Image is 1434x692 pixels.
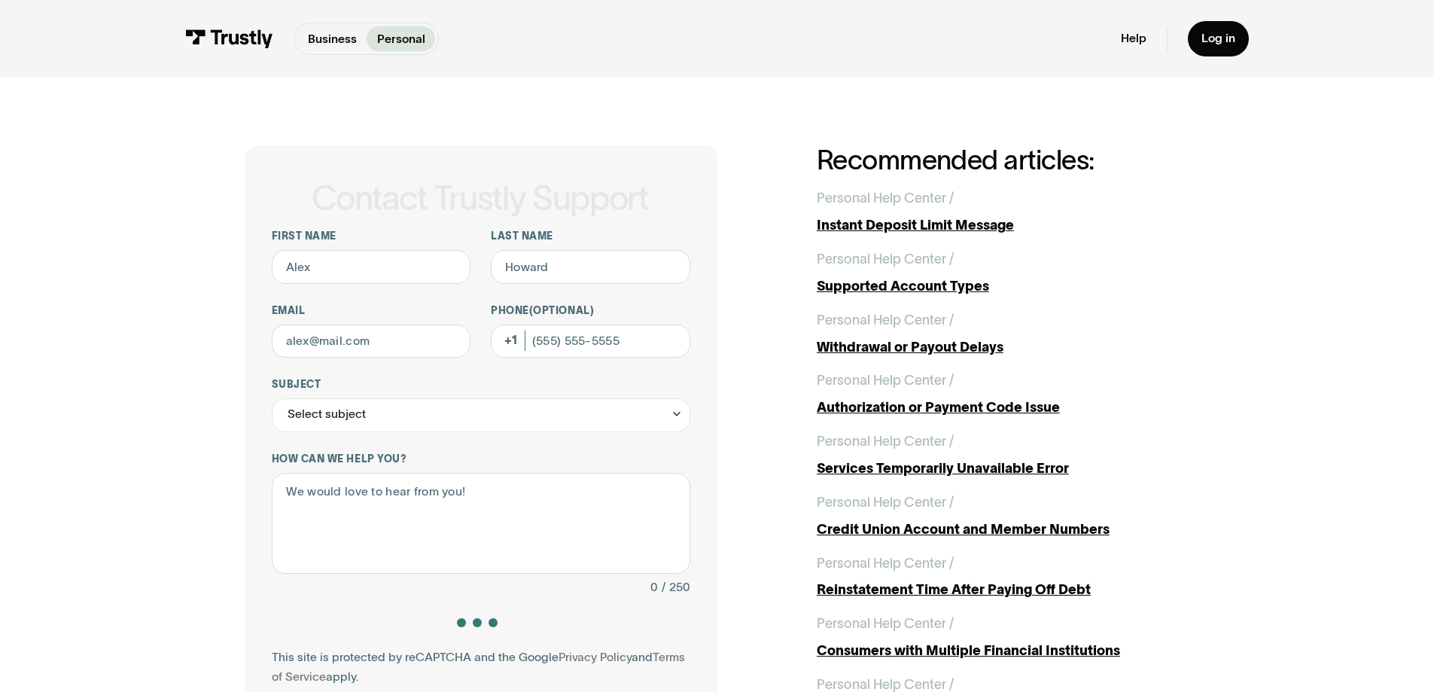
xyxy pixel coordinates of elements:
div: This site is protected by reCAPTCHA and the Google and apply. [272,648,690,688]
div: Withdrawal or Payout Delays [817,337,1190,358]
p: Personal [377,30,425,48]
label: Subject [272,378,690,392]
a: Business [297,26,367,51]
label: Email [272,304,471,318]
a: Log in [1188,21,1249,56]
div: Personal Help Center / [817,614,954,634]
input: (555) 555-5555 [491,325,690,358]
div: Personal Help Center / [817,492,954,513]
div: Credit Union Account and Member Numbers [817,520,1190,540]
div: Services Temporarily Unavailable Error [817,459,1190,479]
label: First name [272,230,471,243]
div: Consumers with Multiple Financial Institutions [817,641,1190,661]
div: Personal Help Center / [817,553,954,574]
label: Phone [491,304,690,318]
a: Personal Help Center /Credit Union Account and Member Numbers [817,492,1190,540]
a: Privacy Policy [559,651,632,663]
img: Trustly Logo [185,29,273,48]
a: Personal Help Center /Supported Account Types [817,249,1190,297]
a: Personal Help Center /Instant Deposit Limit Message [817,188,1190,236]
a: Personal Help Center /Withdrawal or Payout Delays [817,310,1190,358]
label: How can we help you? [272,453,690,466]
div: Authorization or Payment Code Issue [817,398,1190,418]
p: Business [308,30,357,48]
label: Last name [491,230,690,243]
a: Personal Help Center /Consumers with Multiple Financial Institutions [817,614,1190,661]
h2: Recommended articles: [817,145,1190,175]
h1: Contact Trustly Support [269,179,690,216]
div: Personal Help Center / [817,249,954,270]
div: Reinstatement Time After Paying Off Debt [817,580,1190,600]
a: Personal Help Center /Authorization or Payment Code Issue [817,370,1190,418]
div: Log in [1201,31,1235,46]
a: Personal [367,26,435,51]
div: 0 [650,578,658,598]
input: Alex [272,250,471,284]
div: Instant Deposit Limit Message [817,215,1190,236]
div: Select subject [272,398,690,432]
div: Personal Help Center / [817,310,954,331]
div: Personal Help Center / [817,188,954,209]
input: Howard [491,250,690,284]
a: Help [1121,31,1146,46]
div: Personal Help Center / [817,370,954,391]
div: Personal Help Center / [817,431,954,452]
a: Personal Help Center /Reinstatement Time After Paying Off Debt [817,553,1190,601]
input: alex@mail.com [272,325,471,358]
span: (Optional) [529,305,594,316]
div: Select subject [288,404,366,425]
div: Supported Account Types [817,276,1190,297]
a: Personal Help Center /Services Temporarily Unavailable Error [817,431,1190,479]
div: / 250 [662,578,690,598]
